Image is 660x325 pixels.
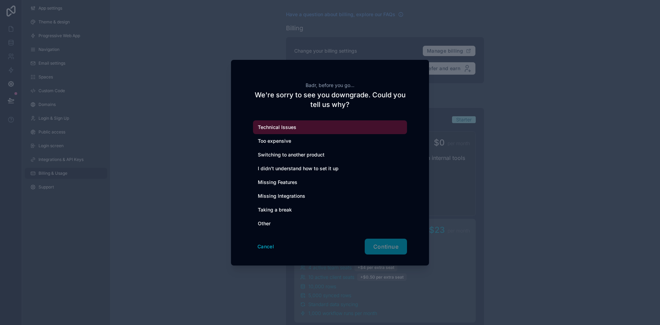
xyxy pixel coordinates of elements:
[253,241,278,252] button: Cancel
[253,217,407,230] div: Other
[253,120,407,134] div: Technical Issues
[253,148,407,162] div: Switching to another product
[253,175,407,189] div: Missing Features
[253,189,407,203] div: Missing Integrations
[253,90,407,109] h2: We're sorry to see you downgrade. Could you tell us why?
[253,134,407,148] div: Too expensive
[253,162,407,175] div: I didn’t understand how to set it up
[253,203,407,217] div: Taking a break
[253,82,407,89] h2: Badr, before you go...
